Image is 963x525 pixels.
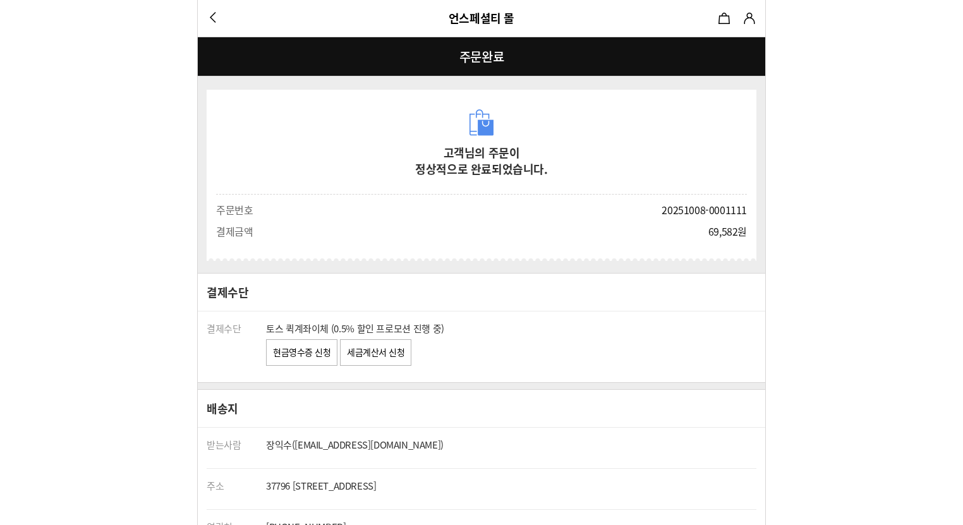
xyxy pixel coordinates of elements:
a: 세금계산서 신청 [340,339,411,366]
span: 토스 퀵계좌이체 (0.5% 할인 프로모션 진행 중) [266,322,444,335]
td: 장익수([EMAIL_ADDRESS][DOMAIN_NAME]) [266,428,756,469]
a: 언스페셜티 몰 [449,9,514,27]
span: 20251008-0001111 [662,202,747,217]
a: 장바구니 [715,9,734,28]
h2: 배송지 [207,400,238,417]
a: 마이쇼핑 [740,9,759,28]
th: 주문번호 [207,199,267,220]
a: 현금영수증 신청 [266,339,337,366]
strong: 고객님의 주문이 정상적으로 완료되었습니다. [415,144,547,178]
th: 결제수단 [207,311,266,382]
th: 받는사람 [207,428,266,469]
th: 결제금액 [207,220,267,242]
h2: 결제수단 [207,284,248,301]
th: 주소 [207,469,266,510]
td: 37796 [STREET_ADDRESS] [266,469,756,510]
span: 69,582원 [708,224,747,239]
a: 뒤로가기 [204,9,223,28]
h1: 주문완료 [198,37,765,76]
